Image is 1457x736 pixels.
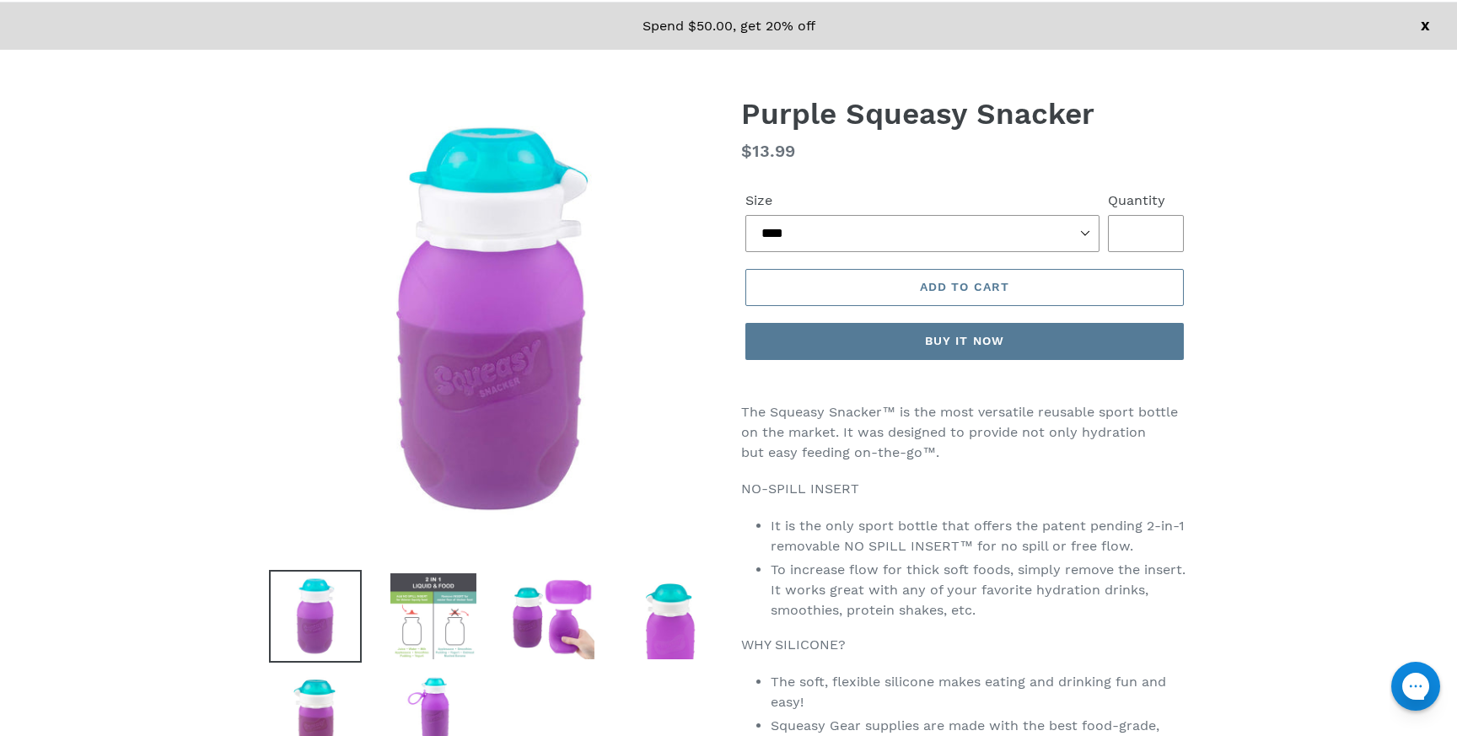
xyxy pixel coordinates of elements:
[269,570,362,663] img: Load image into Gallery viewer, Purple Squeasy Snacker
[771,560,1188,620] li: To increase flow for thick soft foods, simply remove the insert. It works great with any of your ...
[745,323,1184,360] button: Buy it now
[745,269,1184,306] button: Add to cart
[920,280,1009,293] span: Add to cart
[741,402,1188,463] p: The Squeasy Snacker™ is the most versatile reusable sport bottle on the market. It was designed t...
[745,191,1099,211] label: Size
[387,570,480,663] img: Load image into Gallery viewer, Purple Squeasy Snacker
[741,96,1188,132] h1: Purple Squeasy Snacker
[623,570,716,663] img: Load image into Gallery viewer, Purple Squeasy Snacker
[1421,18,1430,34] a: X
[771,516,1188,556] li: It is the only sport bottle that offers the patent pending 2-in-1 removable NO SPILL INSERT™ for ...
[741,141,795,161] span: $13.99
[741,635,1188,655] p: WHY SILICONE?
[505,570,598,663] img: Load image into Gallery viewer, Purple Squeasy Snacker
[771,672,1188,712] li: The soft, flexible silicone makes eating and drinking fun and easy!
[1108,191,1184,211] label: Quantity
[741,479,1188,499] p: NO-SPILL INSERT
